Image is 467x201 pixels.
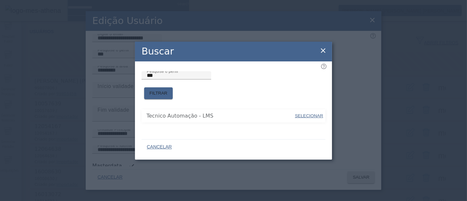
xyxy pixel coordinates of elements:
[146,112,294,120] span: Tecnico Automação - LMS
[147,144,172,150] span: CANCELAR
[147,69,178,73] mat-label: Pesquise o perfil
[295,113,323,118] span: SELECIONAR
[142,141,177,153] button: CANCELAR
[294,110,324,122] button: SELECIONAR
[144,87,173,99] button: FILTRAR
[149,90,167,97] span: FILTRAR
[142,44,174,58] h2: Buscar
